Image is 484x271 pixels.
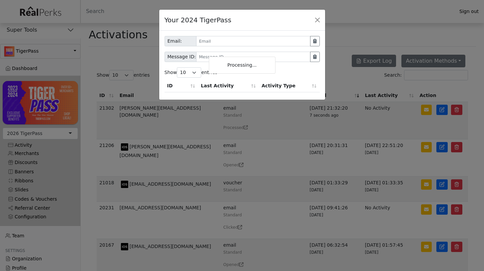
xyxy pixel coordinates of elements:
[259,80,319,92] th: Activity Type
[209,57,275,74] div: Processing...
[196,52,311,62] input: Message ID
[196,36,311,46] input: Message ID
[198,80,259,92] th: Last Activity
[177,67,201,78] select: Showentries
[165,15,232,25] h5: Your 2024 TigerPass
[165,67,218,78] label: Show entries
[165,80,199,92] th: ID
[165,52,197,62] span: Message ID:
[312,15,322,25] button: Close
[165,36,197,46] span: Email:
